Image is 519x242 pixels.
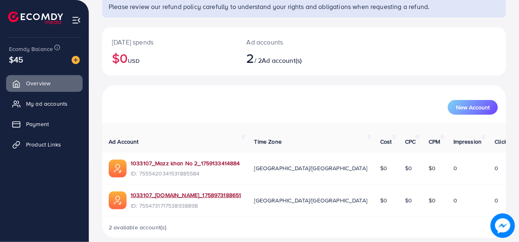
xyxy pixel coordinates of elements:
[131,202,241,210] span: ID: 7554731717538938898
[131,169,240,178] span: ID: 7555420341531885584
[26,79,50,87] span: Overview
[380,164,387,172] span: $0
[405,164,412,172] span: $0
[429,196,436,204] span: $0
[254,164,368,172] span: [GEOGRAPHIC_DATA]/[GEOGRAPHIC_DATA]
[453,196,457,204] span: 0
[26,140,61,149] span: Product Links
[6,95,83,112] a: My ad accounts
[448,100,498,115] button: New Account
[495,164,498,172] span: 0
[380,196,387,204] span: $0
[131,159,240,167] a: 1033107_Mazz khan No 2_1759133414884
[405,138,416,146] span: CPC
[495,138,510,146] span: Clicks
[6,116,83,132] a: Payment
[112,37,227,47] p: [DATE] spends
[6,136,83,153] a: Product Links
[6,75,83,91] a: Overview
[456,104,490,110] span: New Account
[9,45,53,53] span: Ecomdy Balance
[405,196,412,204] span: $0
[429,164,436,172] span: $0
[128,57,139,65] span: USD
[495,196,498,204] span: 0
[380,138,392,146] span: Cost
[247,50,328,66] h2: / 2
[72,56,80,64] img: image
[109,191,127,209] img: ic-ads-acc.e4c84228.svg
[8,11,63,24] img: logo
[112,50,227,66] h2: $0
[131,191,241,199] a: 1033107_[DOMAIN_NAME]_1758973188651
[109,2,501,11] p: Please review our refund policy carefully to understand your rights and obligations when requesti...
[453,164,457,172] span: 0
[9,53,23,65] span: $45
[109,138,139,146] span: Ad Account
[453,138,482,146] span: Impression
[254,196,368,204] span: [GEOGRAPHIC_DATA]/[GEOGRAPHIC_DATA]
[429,138,440,146] span: CPM
[72,16,81,25] img: menu
[26,100,68,108] span: My ad accounts
[247,49,254,67] span: 2
[262,56,302,65] span: Ad account(s)
[254,138,282,146] span: Time Zone
[109,223,167,231] span: 2 available account(s)
[26,120,49,128] span: Payment
[247,37,328,47] p: Ad accounts
[109,160,127,178] img: ic-ads-acc.e4c84228.svg
[491,213,515,238] img: image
